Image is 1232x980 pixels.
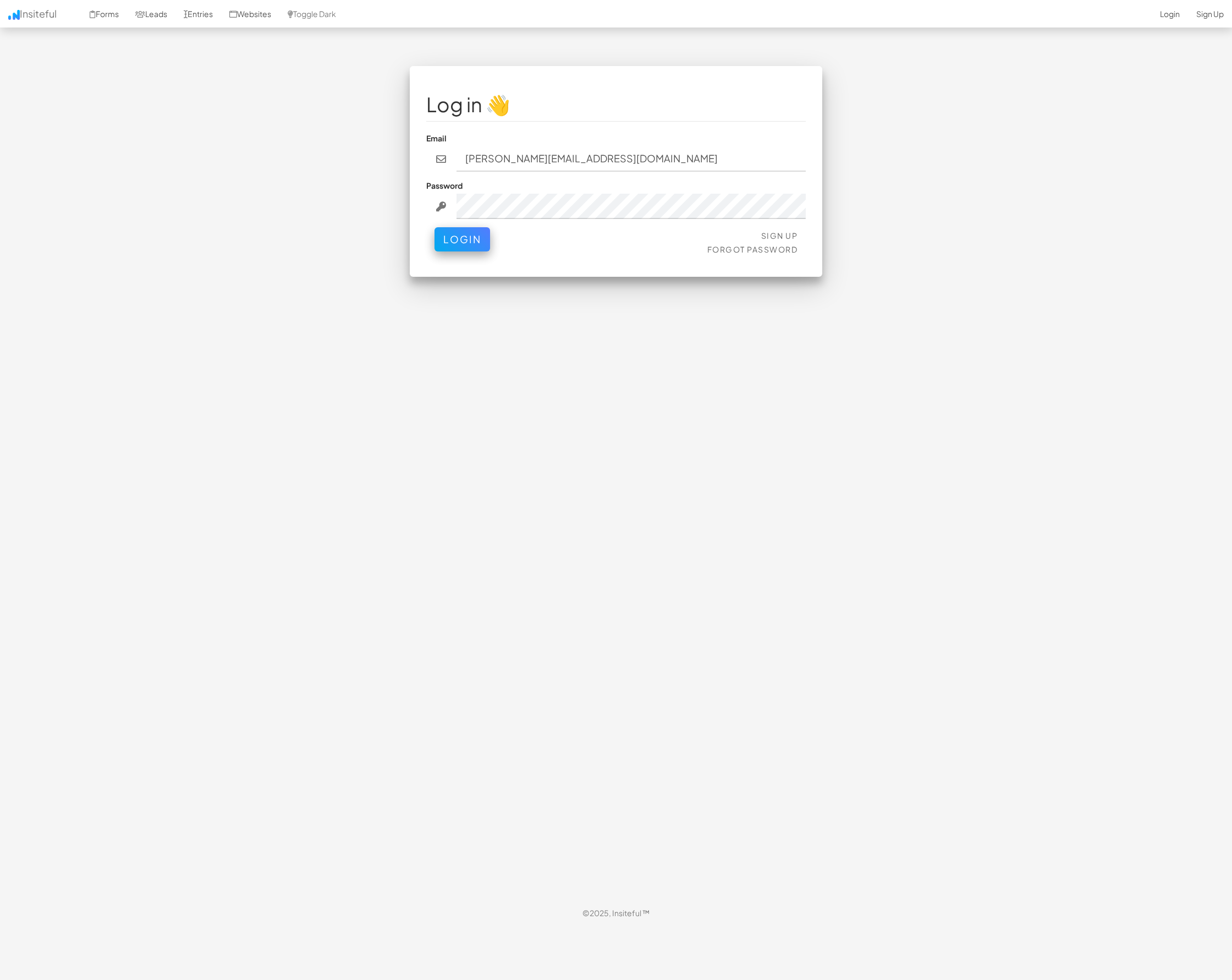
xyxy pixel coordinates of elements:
[426,94,806,116] h1: Log in 👋
[426,133,447,144] label: Email
[761,231,798,240] a: Sign Up
[435,227,490,251] button: Login
[457,146,806,172] input: john@doe.com
[8,10,20,20] img: icon.png
[707,244,798,254] a: Forgot Password
[426,180,463,191] label: Password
